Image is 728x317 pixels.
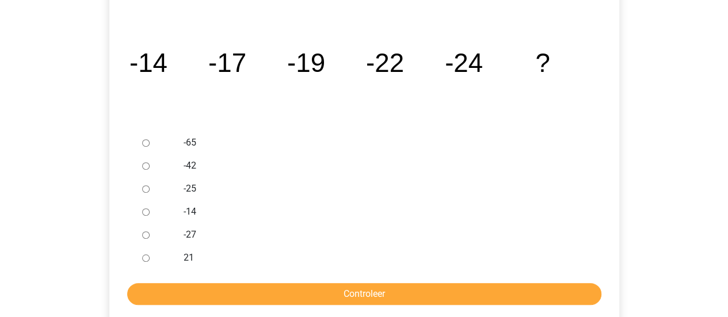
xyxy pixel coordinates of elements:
[208,48,246,78] tspan: -17
[184,136,582,150] label: -65
[184,159,582,173] label: -42
[365,48,403,78] tspan: -22
[184,228,582,242] label: -27
[535,48,550,78] tspan: ?
[127,283,601,305] input: Controleer
[129,48,167,78] tspan: -14
[184,205,582,219] label: -14
[184,251,582,265] label: 21
[184,182,582,196] label: -25
[444,48,482,78] tspan: -24
[287,48,325,78] tspan: -19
